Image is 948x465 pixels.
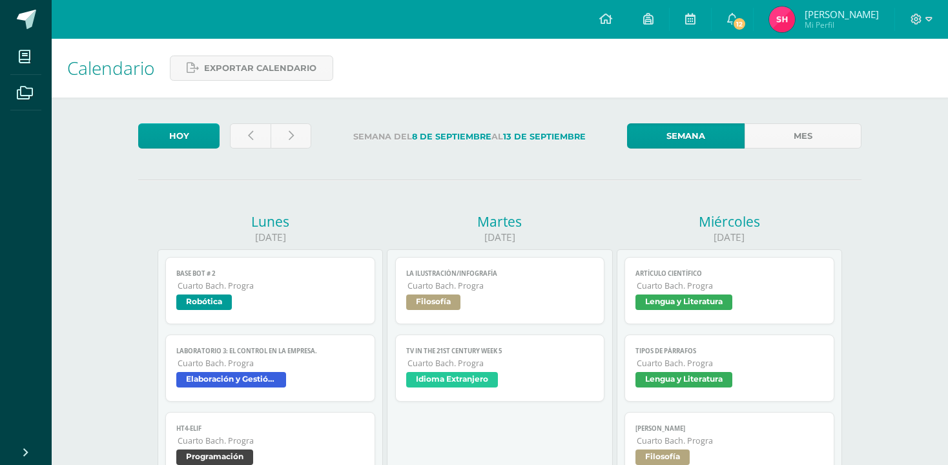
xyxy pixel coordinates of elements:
span: Base bot # 2 [176,269,364,278]
span: Exportar calendario [204,56,316,80]
span: Lengua y Literatura [635,372,732,387]
span: Idioma Extranjero [406,372,498,387]
a: Tipos de párrafosCuarto Bach. PrograLengua y Literatura [624,335,834,402]
span: Cuarto Bach. Progra [407,358,594,369]
a: Hoy [138,123,220,149]
span: Cuarto Bach. Progra [637,358,823,369]
span: HT4-ELIF [176,424,364,433]
div: Miércoles [617,212,842,231]
a: La ilustración/infografíaCuarto Bach. PrograFilosofía [395,257,605,324]
span: [PERSON_NAME] [635,424,823,433]
span: La ilustración/infografía [406,269,594,278]
span: Mi Perfil [805,19,879,30]
span: TV in the 21st Century week 5 [406,347,594,355]
strong: 8 de Septiembre [412,132,491,141]
a: Semana [627,123,744,149]
a: Base bot # 2Cuarto Bach. PrograRobótica [165,257,375,324]
span: Cuarto Bach. Progra [178,280,364,291]
span: Elaboración y Gestión de proyectos [176,372,286,387]
span: Filosofía [635,449,690,465]
a: Artículo científicoCuarto Bach. PrograLengua y Literatura [624,257,834,324]
span: Lengua y Literatura [635,294,732,310]
a: Exportar calendario [170,56,333,81]
span: Cuarto Bach. Progra [178,435,364,446]
span: Cuarto Bach. Progra [637,280,823,291]
span: Programación [176,449,253,465]
span: Cuarto Bach. Progra [637,435,823,446]
span: LABORATORIO 3: El control en la empresa. [176,347,364,355]
div: [DATE] [158,231,383,244]
span: Calendario [67,56,154,80]
span: Robótica [176,294,232,310]
img: 047348511758a6df144170e077762e2f.png [769,6,795,32]
strong: 13 de Septiembre [503,132,586,141]
span: Cuarto Bach. Progra [407,280,594,291]
span: Cuarto Bach. Progra [178,358,364,369]
span: 12 [732,17,747,31]
div: Martes [387,212,612,231]
span: Artículo científico [635,269,823,278]
a: TV in the 21st Century week 5Cuarto Bach. PrograIdioma Extranjero [395,335,605,402]
span: [PERSON_NAME] [805,8,879,21]
a: LABORATORIO 3: El control en la empresa.Cuarto Bach. PrograElaboración y Gestión de proyectos [165,335,375,402]
a: Mes [745,123,861,149]
div: [DATE] [617,231,842,244]
span: Tipos de párrafos [635,347,823,355]
label: Semana del al [322,123,617,150]
div: Lunes [158,212,383,231]
span: Filosofía [406,294,460,310]
div: [DATE] [387,231,612,244]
